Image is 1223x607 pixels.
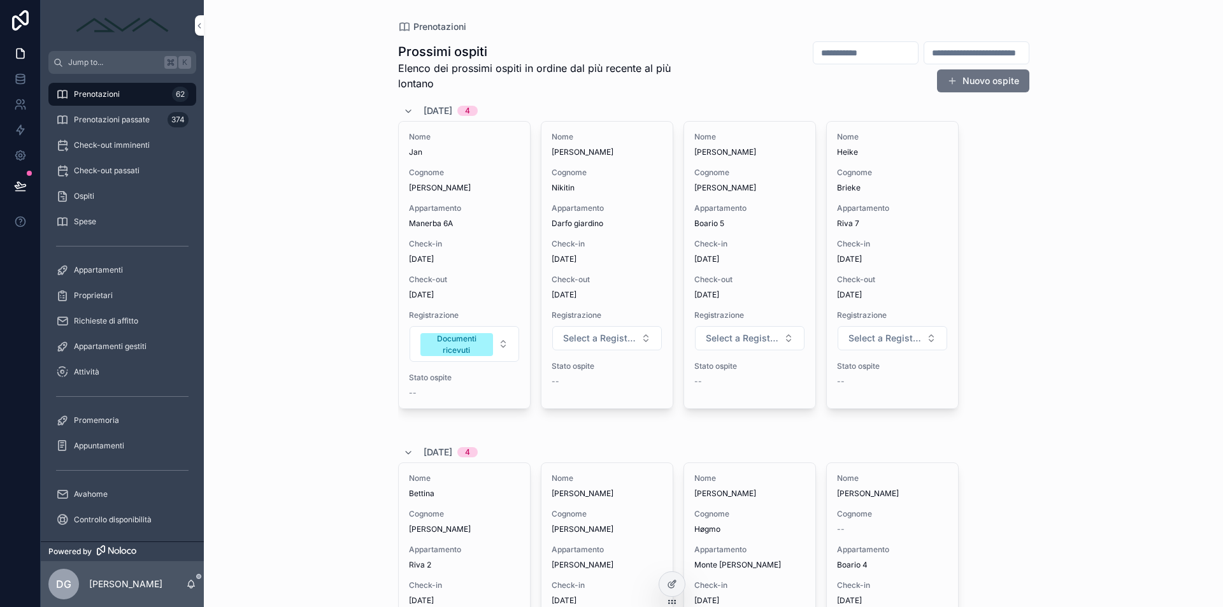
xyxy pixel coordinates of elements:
[552,147,662,157] span: [PERSON_NAME]
[409,168,520,178] span: Cognome
[837,218,948,229] span: Riva 7
[563,332,636,345] span: Select a Registrazione
[552,545,662,555] span: Appartamento
[68,57,159,68] span: Jump to...
[74,515,152,525] span: Controllo disponibilità
[48,259,196,282] a: Appartamenti
[694,509,805,519] span: Cognome
[48,284,196,307] a: Proprietari
[48,434,196,457] a: Appuntamenti
[41,74,204,541] div: scrollable content
[168,112,189,127] div: 374
[409,388,417,398] span: --
[74,166,139,176] span: Check-out passati
[837,560,948,570] span: Boario 4
[552,361,662,371] span: Stato ospite
[848,332,921,345] span: Select a Registrazione
[409,524,520,534] span: [PERSON_NAME]
[409,132,520,142] span: Nome
[552,473,662,483] span: Nome
[409,489,520,499] span: Bettina
[706,332,778,345] span: Select a Registrazione
[826,121,959,409] a: NomeHeikeCognomeBriekeAppartamentoRiva 7Check-in[DATE]Check-out[DATE]RegistrazioneSelect ButtonSt...
[552,239,662,249] span: Check-in
[89,578,162,590] p: [PERSON_NAME]
[552,132,662,142] span: Nome
[420,332,493,356] button: Unselect DOCUMENTI_RICEVUTI
[694,290,805,300] span: [DATE]
[541,121,673,409] a: Nome[PERSON_NAME]CognomeNikitinAppartamentoDarfo giardinoCheck-in[DATE]Check-out[DATE]Registrazio...
[424,446,452,459] span: [DATE]
[398,61,708,91] span: Elenco dei prossimi ospiti in ordine dal più recente al più lontano
[694,580,805,590] span: Check-in
[424,104,452,117] span: [DATE]
[838,326,947,350] button: Select Button
[74,415,119,425] span: Promemoria
[837,290,948,300] span: [DATE]
[837,239,948,249] span: Check-in
[837,254,948,264] span: [DATE]
[837,132,948,142] span: Nome
[48,483,196,506] a: Avahome
[74,290,113,301] span: Proprietari
[74,115,150,125] span: Prenotazioni passate
[694,275,805,285] span: Check-out
[74,217,96,227] span: Spese
[74,489,108,499] span: Avahome
[694,218,805,229] span: Boario 5
[694,168,805,178] span: Cognome
[552,275,662,285] span: Check-out
[837,596,948,606] span: [DATE]
[694,361,805,371] span: Stato ospite
[409,373,520,383] span: Stato ospite
[694,203,805,213] span: Appartamento
[409,545,520,555] span: Appartamento
[694,545,805,555] span: Appartamento
[552,524,662,534] span: [PERSON_NAME]
[552,376,559,387] span: --
[409,275,520,285] span: Check-out
[552,218,662,229] span: Darfo giardino
[837,168,948,178] span: Cognome
[552,310,662,320] span: Registrazione
[694,489,805,499] span: [PERSON_NAME]
[409,473,520,483] span: Nome
[837,580,948,590] span: Check-in
[837,376,845,387] span: --
[74,191,94,201] span: Ospiti
[48,508,196,531] a: Controllo disponibilità
[552,290,662,300] span: [DATE]
[937,69,1029,92] a: Nuovo ospite
[48,134,196,157] a: Check-out imminenti
[413,20,466,33] span: Prenotazioni
[398,20,466,33] a: Prenotazioni
[48,335,196,358] a: Appartamenti gestiti
[74,316,138,326] span: Richieste di affitto
[837,545,948,555] span: Appartamento
[48,310,196,332] a: Richieste di affitto
[409,239,520,249] span: Check-in
[837,509,948,519] span: Cognome
[409,218,520,229] span: Manerba 6A
[398,121,531,409] a: NomeJanCognome[PERSON_NAME]AppartamentoManerba 6ACheck-in[DATE]Check-out[DATE]RegistrazioneSelect...
[48,210,196,233] a: Spese
[48,108,196,131] a: Prenotazioni passate374
[552,326,662,350] button: Select Button
[48,185,196,208] a: Ospiti
[71,15,173,36] img: App logo
[48,83,196,106] a: Prenotazioni62
[552,580,662,590] span: Check-in
[552,560,662,570] span: [PERSON_NAME]
[48,546,92,557] span: Powered by
[552,183,662,193] span: Nikitin
[552,254,662,264] span: [DATE]
[695,326,805,350] button: Select Button
[74,265,123,275] span: Appartamenti
[694,376,702,387] span: --
[694,310,805,320] span: Registrazione
[465,106,470,116] div: 4
[694,473,805,483] span: Nome
[409,290,520,300] span: [DATE]
[552,489,662,499] span: [PERSON_NAME]
[837,275,948,285] span: Check-out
